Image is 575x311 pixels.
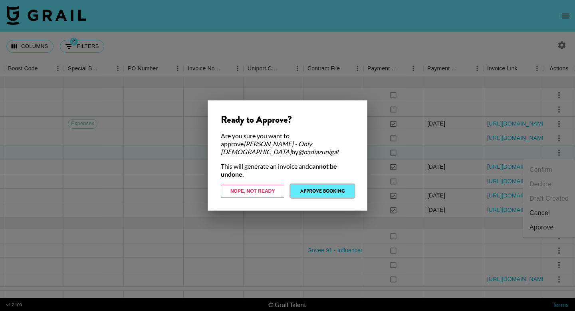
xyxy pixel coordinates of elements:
div: Ready to Approve? [221,114,354,126]
button: Nope, Not Ready [221,185,284,197]
div: This will generate an invoice and . [221,162,354,178]
div: Are you sure you want to approve by ? [221,132,354,156]
em: @ nadiazuniga [298,148,337,155]
button: Approve Booking [291,185,354,197]
em: [PERSON_NAME] - Only [DEMOGRAPHIC_DATA] [221,140,312,155]
strong: cannot be undone [221,162,337,178]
